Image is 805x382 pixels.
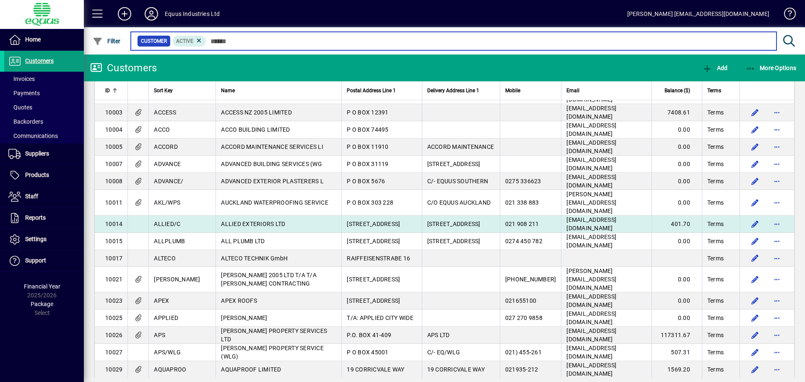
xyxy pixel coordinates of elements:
[347,199,393,206] span: P O BOX 303 228
[8,75,35,82] span: Invoices
[347,332,391,338] span: P.O. BOX 41-409
[154,276,200,283] span: [PERSON_NAME]
[154,86,173,95] span: Sort Key
[566,268,616,291] span: [PERSON_NAME][EMAIL_ADDRESS][DOMAIN_NAME]
[221,272,317,287] span: [PERSON_NAME] 2005 LTD T/A T/A [PERSON_NAME] CONTRACTING
[221,366,281,373] span: AQUAPROOF LIMITED
[25,193,38,200] span: Staff
[707,143,724,151] span: Terms
[165,7,220,21] div: Equus Industries Ltd
[707,86,721,95] span: Terms
[505,366,538,373] span: 021935-212
[707,365,724,374] span: Terms
[4,208,84,229] a: Reports
[778,2,795,29] a: Knowledge Base
[427,161,480,167] span: [STREET_ADDRESS]
[93,38,121,44] span: Filter
[566,293,616,308] span: [EMAIL_ADDRESS][DOMAIN_NAME]
[427,143,494,150] span: ACCORD MAINTENANCE
[770,346,784,359] button: More options
[176,38,193,44] span: Active
[427,332,450,338] span: APS LTD
[105,126,122,133] span: 10004
[105,86,122,95] div: ID
[770,363,784,376] button: More options
[4,114,84,129] a: Backorders
[770,311,784,325] button: More options
[4,143,84,164] a: Suppliers
[566,86,579,95] span: Email
[707,198,724,207] span: Terms
[748,217,762,231] button: Edit
[505,276,556,283] span: [PHONE_NUMBER]
[652,309,702,327] td: 0.00
[221,86,336,95] div: Name
[138,6,165,21] button: Profile
[770,196,784,209] button: More options
[702,65,727,71] span: Add
[8,90,40,96] span: Payments
[154,255,176,262] span: ALTECO
[8,133,58,139] span: Communications
[566,216,616,231] span: [EMAIL_ADDRESS][DOMAIN_NAME]
[748,196,762,209] button: Edit
[748,157,762,171] button: Edit
[91,34,123,49] button: Filter
[427,366,485,373] span: 19 CORRICVALE WAY
[105,161,122,167] span: 10007
[748,294,762,307] button: Edit
[25,150,49,157] span: Suppliers
[347,178,385,185] span: P O BOX 5676
[505,221,539,227] span: 021 908 211
[347,221,400,227] span: [STREET_ADDRESS]
[770,252,784,265] button: More options
[221,238,265,244] span: ALL PLUMB LTD
[173,36,206,47] mat-chip: Activation Status: Active
[347,86,396,95] span: Postal Address Line 1
[4,250,84,271] a: Support
[748,273,762,286] button: Edit
[748,123,762,136] button: Edit
[154,161,181,167] span: ADVANCE
[154,143,178,150] span: ACCORD
[748,328,762,342] button: Edit
[652,104,702,121] td: 7408.61
[652,190,702,216] td: 0.00
[105,178,122,185] span: 10008
[566,234,616,249] span: [EMAIL_ADDRESS][DOMAIN_NAME]
[427,178,488,185] span: C/- EQUUS SOUTHERN
[566,139,616,154] span: [EMAIL_ADDRESS][DOMAIN_NAME]
[221,221,285,227] span: ALLIED EXTERIORS LTD
[707,254,724,262] span: Terms
[154,297,169,304] span: APEX
[154,332,165,338] span: APS
[743,60,799,75] button: More Options
[105,238,122,244] span: 10015
[566,122,616,137] span: [EMAIL_ADDRESS][DOMAIN_NAME]
[505,178,541,185] span: 0275 336623
[154,178,183,185] span: ADVANCE/
[105,143,122,150] span: 10005
[652,267,702,292] td: 0.00
[748,234,762,248] button: Edit
[25,36,41,43] span: Home
[707,275,724,283] span: Terms
[427,221,480,227] span: [STREET_ADDRESS]
[105,332,122,338] span: 10026
[707,125,724,134] span: Terms
[347,314,413,321] span: T/A: APPLIED CITY WIDE
[627,7,769,21] div: [PERSON_NAME] [EMAIL_ADDRESS][DOMAIN_NAME]
[566,156,616,172] span: [EMAIL_ADDRESS][DOMAIN_NAME]
[4,72,84,86] a: Invoices
[105,199,122,206] span: 10011
[566,345,616,360] span: [EMAIL_ADDRESS][DOMAIN_NAME]
[707,177,724,185] span: Terms
[652,121,702,138] td: 0.00
[347,255,410,262] span: RAIFFEISENSTRABE 16
[505,86,556,95] div: Mobile
[154,199,180,206] span: AKL/WPS
[111,6,138,21] button: Add
[427,86,479,95] span: Delivery Address Line 1
[770,157,784,171] button: More options
[105,86,110,95] span: ID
